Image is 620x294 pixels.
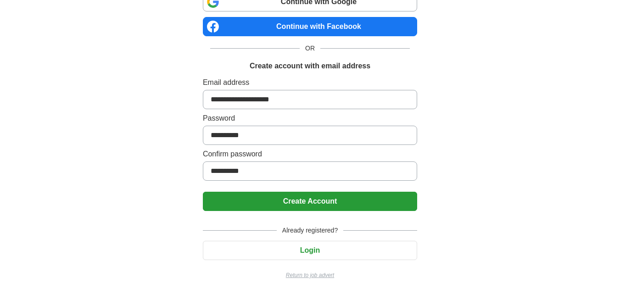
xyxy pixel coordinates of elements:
[277,226,343,235] span: Already registered?
[300,44,320,53] span: OR
[203,192,417,211] button: Create Account
[203,113,417,124] label: Password
[203,271,417,279] a: Return to job advert
[203,17,417,36] a: Continue with Facebook
[203,241,417,260] button: Login
[203,77,417,88] label: Email address
[203,246,417,254] a: Login
[203,149,417,160] label: Confirm password
[250,61,370,72] h1: Create account with email address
